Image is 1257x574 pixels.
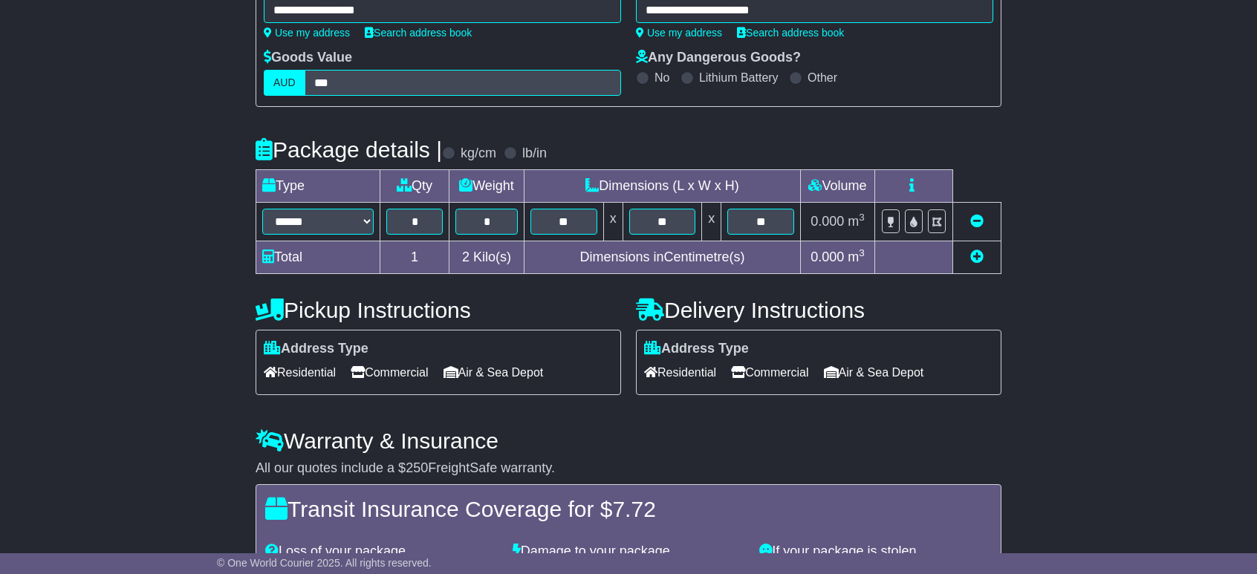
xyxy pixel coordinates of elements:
[848,214,865,229] span: m
[265,497,992,521] h4: Transit Insurance Coverage for $
[217,557,432,569] span: © One World Courier 2025. All rights reserved.
[264,341,368,357] label: Address Type
[351,361,428,384] span: Commercial
[824,361,924,384] span: Air & Sea Depot
[811,250,844,264] span: 0.000
[380,170,449,203] td: Qty
[636,50,801,66] label: Any Dangerous Goods?
[655,71,669,85] label: No
[406,460,428,475] span: 250
[612,497,655,521] span: 7.72
[258,544,505,560] div: Loss of your package
[644,361,716,384] span: Residential
[505,544,753,560] div: Damage to your package
[264,361,336,384] span: Residential
[256,460,1001,477] div: All our quotes include a $ FreightSafe warranty.
[808,71,837,85] label: Other
[636,27,722,39] a: Use my address
[970,250,984,264] a: Add new item
[737,27,844,39] a: Search address book
[522,146,547,162] label: lb/in
[699,71,779,85] label: Lithium Battery
[449,170,524,203] td: Weight
[524,241,800,274] td: Dimensions in Centimetre(s)
[859,247,865,258] sup: 3
[859,212,865,223] sup: 3
[461,146,496,162] label: kg/cm
[380,241,449,274] td: 1
[731,361,808,384] span: Commercial
[524,170,800,203] td: Dimensions (L x W x H)
[256,137,442,162] h4: Package details |
[256,241,380,274] td: Total
[848,250,865,264] span: m
[256,298,621,322] h4: Pickup Instructions
[800,170,874,203] td: Volume
[449,241,524,274] td: Kilo(s)
[462,250,470,264] span: 2
[444,361,544,384] span: Air & Sea Depot
[811,214,844,229] span: 0.000
[636,298,1001,322] h4: Delivery Instructions
[752,544,999,560] div: If your package is stolen
[970,214,984,229] a: Remove this item
[365,27,472,39] a: Search address book
[702,203,721,241] td: x
[264,50,352,66] label: Goods Value
[256,170,380,203] td: Type
[256,428,1001,453] h4: Warranty & Insurance
[264,27,350,39] a: Use my address
[603,203,623,241] td: x
[264,70,305,96] label: AUD
[644,341,749,357] label: Address Type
